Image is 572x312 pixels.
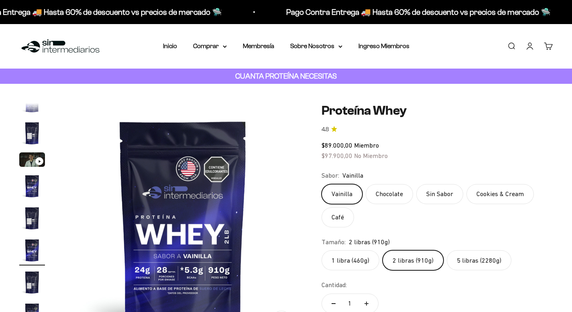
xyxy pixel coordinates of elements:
[19,269,45,298] button: Ir al artículo 7
[354,142,379,149] span: Miembro
[19,152,45,169] button: Ir al artículo 3
[19,120,45,146] img: Proteína Whey
[322,152,352,159] span: $97.900,00
[243,43,274,49] a: Membresía
[19,173,45,199] img: Proteína Whey
[19,205,45,231] img: Proteína Whey
[19,120,45,148] button: Ir al artículo 2
[322,125,329,134] span: 4.8
[19,205,45,233] button: Ir al artículo 5
[19,173,45,201] button: Ir al artículo 4
[349,237,390,247] span: 2 libras (910g)
[19,237,45,263] img: Proteína Whey
[19,269,45,295] img: Proteína Whey
[322,125,553,134] a: 4.84.8 de 5.0 estrellas
[235,72,337,80] strong: CUANTA PROTEÍNA NECESITAS
[322,237,346,247] legend: Tamaño:
[285,6,550,18] p: Pago Contra Entrega 🚚 Hasta 60% de descuento vs precios de mercado 🛸
[290,41,342,51] summary: Sobre Nosotros
[354,152,388,159] span: No Miembro
[19,237,45,265] button: Ir al artículo 6
[322,280,347,290] label: Cantidad:
[193,41,227,51] summary: Comprar
[322,103,553,118] h1: Proteína Whey
[322,170,339,181] legend: Sabor:
[342,170,363,181] span: Vainilla
[163,43,177,49] a: Inicio
[358,43,409,49] a: Ingreso Miembros
[322,142,352,149] span: $89.000,00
